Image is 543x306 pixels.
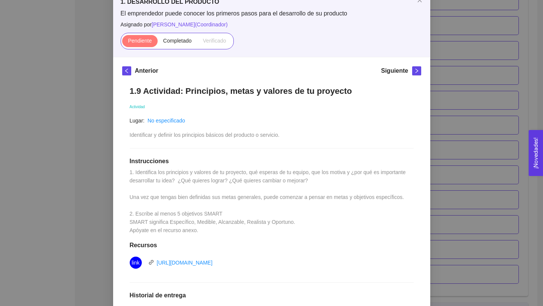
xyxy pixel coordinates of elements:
[130,132,280,138] span: Identificar y definir los principios básicos del producto o servicio.
[130,116,145,125] article: Lugar:
[130,158,414,165] h1: Instrucciones
[147,118,185,124] a: No especificado
[157,260,213,266] a: [URL][DOMAIN_NAME]
[121,20,423,29] span: Asignado por
[203,38,226,44] span: Verificado
[412,66,421,75] button: right
[529,130,543,176] button: Open Feedback Widget
[135,66,158,75] h5: Anterior
[132,257,140,269] span: link
[130,86,414,96] h1: 1.9 Actividad: Principios, metas y valores de tu proyecto
[149,260,154,265] span: link
[413,68,421,73] span: right
[130,242,414,249] h1: Recursos
[121,9,423,18] span: El emprendedor puede conocer los primeros pasos para el desarrollo de su producto
[128,38,152,44] span: Pendiente
[163,38,192,44] span: Completado
[123,68,131,73] span: left
[130,105,145,109] span: Actividad
[152,21,228,28] span: [PERSON_NAME] ( Coordinador )
[122,66,131,75] button: left
[130,292,414,299] h1: Historial de entrega
[381,66,408,75] h5: Siguiente
[130,169,407,233] span: 1. Identifica los principios y valores de tu proyecto, qué esperas de tu equipo, que los motiva y...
